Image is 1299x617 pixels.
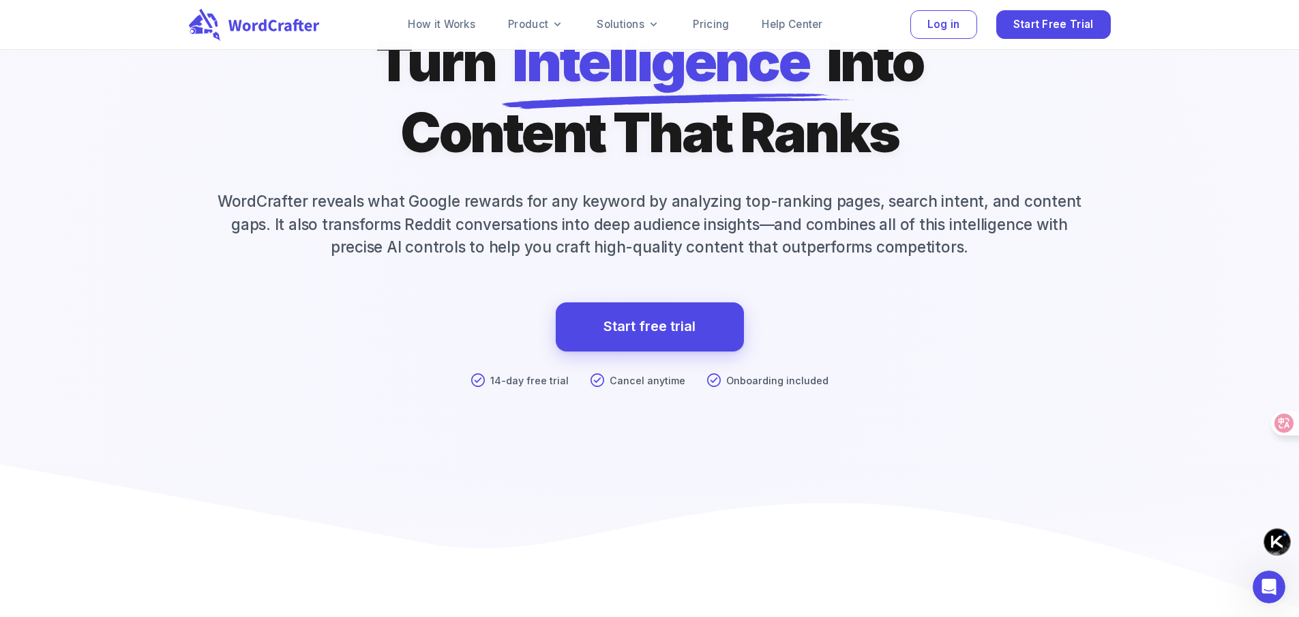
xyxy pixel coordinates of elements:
span: Intelligence [512,26,809,97]
p: Cancel anytime [610,373,685,388]
a: How it Works [408,16,475,33]
h1: Turn Into Content That Ranks [376,26,923,168]
p: 14-day free trial [490,373,569,388]
span: Log in [927,16,960,34]
iframe: Intercom live chat [1253,571,1285,603]
span: Start Free Trial [1013,16,1094,34]
a: Product [508,16,564,33]
p: Onboarding included [726,373,828,388]
a: Pricing [693,16,729,33]
a: Help Center [762,16,822,33]
a: Start free trial [556,302,744,351]
a: Start free trial [603,315,696,339]
button: Log in [910,10,977,40]
p: WordCrafter reveals what Google rewards for any keyword by analyzing top-ranking pages, search in... [189,190,1111,259]
button: Start Free Trial [996,10,1111,40]
a: Solutions [597,16,660,33]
